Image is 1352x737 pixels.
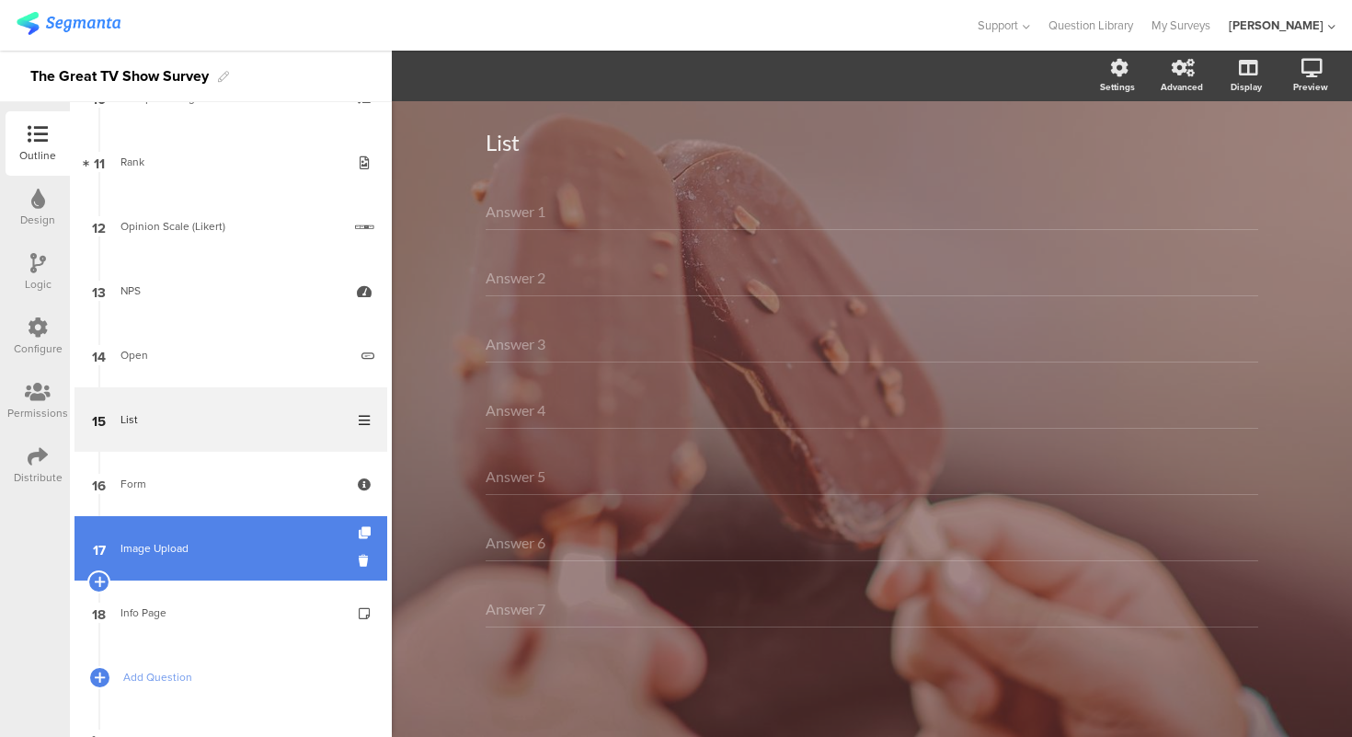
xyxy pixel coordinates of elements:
div: Distribute [14,469,63,486]
div: List [120,410,340,429]
i: Delete [359,552,374,570]
div: Logic [25,276,52,293]
div: Design [20,212,55,228]
span: 18 [92,603,106,623]
input: Answer 2 placeholder [486,269,551,286]
input: Answer 1 placeholder [486,202,547,220]
div: Configure [14,340,63,357]
span: 16 [92,474,106,494]
input: Answer 5 placeholder [486,467,551,485]
div: Settings [1100,80,1135,94]
a: 15 List [74,387,387,452]
a: 17 Image Upload [74,516,387,581]
i: Duplicate [359,527,374,539]
a: 13 NPS [74,259,387,323]
span: 15 [92,409,106,430]
span: 10 [92,87,106,108]
input: Answer 7 placeholder [486,600,550,617]
div: [PERSON_NAME] [1229,17,1323,34]
div: Preview [1293,80,1328,94]
div: Rank [120,153,340,171]
input: Answer 6 placeholder [486,534,551,551]
img: segmanta logo [17,12,120,35]
div: Advanced [1161,80,1203,94]
div: Open [120,346,348,364]
div: Opinion Scale (Likert) [120,217,341,236]
a: 11 Rank [74,130,387,194]
span: 12 [92,216,106,236]
p: List [486,129,1258,156]
input: Answer 3 placeholder [486,335,551,352]
div: Form [120,475,340,493]
span: 14 [92,345,106,365]
input: Answer 4 placeholder [486,401,551,419]
span: 11 [94,152,105,172]
span: 13 [92,281,106,301]
div: Permissions [7,405,68,421]
div: Display [1231,80,1262,94]
span: 17 [93,538,106,559]
a: 12 Opinion Scale (Likert) [74,194,387,259]
div: The Great TV Show Survey [30,62,209,91]
div: Outline [19,147,56,164]
a: 16 Form [74,452,387,516]
span: Support [978,17,1018,34]
div: Image Upload [120,539,340,558]
div: Info Page [120,604,340,622]
a: 18 Info Page [74,581,387,645]
div: NPS [120,282,340,300]
a: 14 Open [74,323,387,387]
span: Add Question [123,668,359,686]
